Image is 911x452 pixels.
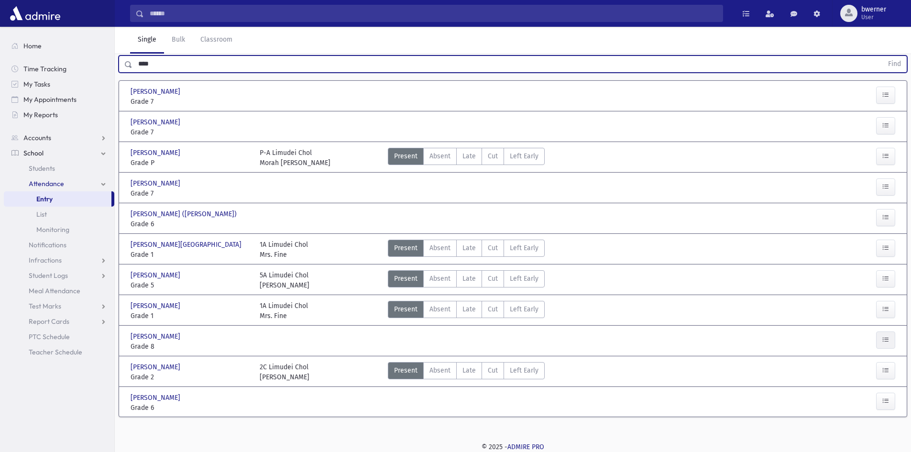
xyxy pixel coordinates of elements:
span: Grade 6 [131,219,250,229]
a: Test Marks [4,298,114,314]
span: Left Early [510,304,538,314]
span: Student Logs [29,271,68,280]
a: Report Cards [4,314,114,329]
span: Present [394,274,417,284]
span: Test Marks [29,302,61,310]
span: Entry [36,195,53,203]
span: Present [394,243,417,253]
a: Monitoring [4,222,114,237]
span: bwerner [861,6,886,13]
button: Find [882,56,907,72]
span: Absent [429,304,450,314]
span: Grade 7 [131,97,250,107]
div: 5A Limudei Chol [PERSON_NAME] [260,270,309,290]
a: My Tasks [4,77,114,92]
a: Infractions [4,253,114,268]
a: Classroom [193,27,240,54]
span: Notifications [29,241,66,249]
div: P-A Limudei Chol Morah [PERSON_NAME] [260,148,330,168]
span: Accounts [23,133,51,142]
a: Time Tracking [4,61,114,77]
span: Grade 2 [131,372,250,382]
span: Grade 5 [131,280,250,290]
span: Late [462,365,476,375]
span: School [23,149,44,157]
a: Accounts [4,130,114,145]
span: My Reports [23,110,58,119]
div: AttTypes [388,148,545,168]
span: Left Early [510,274,538,284]
div: AttTypes [388,301,545,321]
span: Grade P [131,158,250,168]
span: [PERSON_NAME] [131,270,182,280]
a: Entry [4,191,111,207]
span: [PERSON_NAME] [131,148,182,158]
span: Infractions [29,256,62,265]
span: [PERSON_NAME] ([PERSON_NAME]) [131,209,239,219]
span: Grade 1 [131,311,250,321]
a: My Appointments [4,92,114,107]
div: AttTypes [388,362,545,382]
span: Left Early [510,243,538,253]
a: List [4,207,114,222]
img: AdmirePro [8,4,63,23]
span: User [861,13,886,21]
span: Absent [429,365,450,375]
span: Late [462,304,476,314]
a: Notifications [4,237,114,253]
span: Cut [488,274,498,284]
a: Bulk [164,27,193,54]
span: [PERSON_NAME] [131,331,182,342]
span: Cut [488,151,498,161]
span: My Tasks [23,80,50,88]
div: AttTypes [388,270,545,290]
span: Grade 1 [131,250,250,260]
span: Left Early [510,365,538,375]
span: Late [462,151,476,161]
a: School [4,145,114,161]
span: Students [29,164,55,173]
span: [PERSON_NAME][GEOGRAPHIC_DATA] [131,240,243,250]
span: PTC Schedule [29,332,70,341]
span: Grade 7 [131,127,250,137]
input: Search [144,5,723,22]
span: Grade 7 [131,188,250,198]
span: My Appointments [23,95,77,104]
a: My Reports [4,107,114,122]
a: Student Logs [4,268,114,283]
span: Left Early [510,151,538,161]
span: Absent [429,243,450,253]
span: Absent [429,151,450,161]
span: [PERSON_NAME] [131,117,182,127]
a: Home [4,38,114,54]
span: Present [394,304,417,314]
div: AttTypes [388,240,545,260]
a: Attendance [4,176,114,191]
a: Single [130,27,164,54]
span: List [36,210,47,219]
div: 2C Limudei Chol [PERSON_NAME] [260,362,309,382]
span: [PERSON_NAME] [131,178,182,188]
div: 1A Limudei Chol Mrs. Fine [260,240,308,260]
span: Grade 6 [131,403,250,413]
span: Late [462,243,476,253]
span: Attendance [29,179,64,188]
span: Cut [488,365,498,375]
span: Absent [429,274,450,284]
a: Students [4,161,114,176]
span: [PERSON_NAME] [131,87,182,97]
div: 1A Limudei Chol Mrs. Fine [260,301,308,321]
span: Report Cards [29,317,69,326]
span: Monitoring [36,225,69,234]
a: Teacher Schedule [4,344,114,360]
span: [PERSON_NAME] [131,362,182,372]
span: Cut [488,304,498,314]
span: Cut [488,243,498,253]
span: Present [394,365,417,375]
span: Teacher Schedule [29,348,82,356]
a: PTC Schedule [4,329,114,344]
span: Present [394,151,417,161]
span: Meal Attendance [29,287,80,295]
span: Grade 8 [131,342,250,352]
span: [PERSON_NAME] [131,301,182,311]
